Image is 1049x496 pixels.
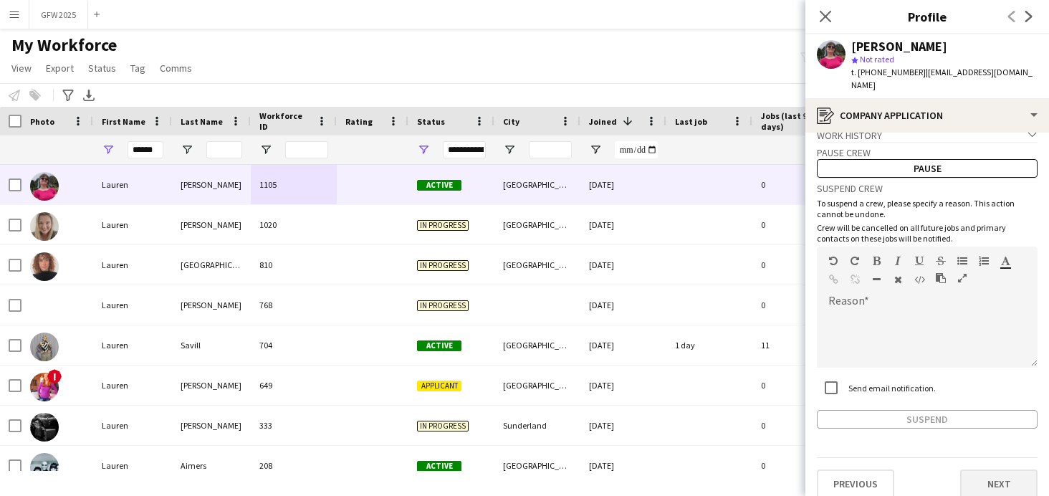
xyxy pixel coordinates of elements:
[160,62,192,75] span: Comms
[417,143,430,156] button: Open Filter Menu
[30,333,59,361] img: Lauren Savill
[30,453,59,482] img: Lauren Aimers
[851,67,1033,90] span: | [EMAIL_ADDRESS][DOMAIN_NAME]
[805,98,1049,133] div: Company application
[417,220,469,231] span: In progress
[936,272,946,284] button: Paste as plain text
[752,165,846,204] div: 0
[494,406,580,445] div: Sunderland
[1000,255,1010,267] button: Text Color
[259,110,311,132] span: Workforce ID
[828,255,838,267] button: Undo
[580,446,666,485] div: [DATE]
[181,116,223,127] span: Last Name
[102,143,115,156] button: Open Filter Menu
[172,325,251,365] div: Savill
[914,255,924,267] button: Underline
[251,366,337,405] div: 649
[503,143,516,156] button: Open Filter Menu
[817,182,1038,195] h3: Suspend crew
[181,143,193,156] button: Open Filter Menu
[752,325,846,365] div: 11
[30,116,54,127] span: Photo
[957,272,967,284] button: Fullscreen
[417,260,469,271] span: In progress
[589,116,617,127] span: Joined
[494,205,580,244] div: [GEOGRAPHIC_DATA]
[93,285,172,325] div: Lauren
[914,274,924,285] button: HTML Code
[580,285,666,325] div: [DATE]
[817,198,1038,219] p: To suspend a crew, please specify a reason. This action cannot be undone.
[417,300,469,311] span: In progress
[80,87,97,104] app-action-btn: Export XLSX
[172,245,251,285] div: [GEOGRAPHIC_DATA]
[93,245,172,285] div: Lauren
[805,7,1049,26] h3: Profile
[102,116,145,127] span: First Name
[529,141,572,158] input: City Filter Input
[850,255,860,267] button: Redo
[40,59,80,77] a: Export
[251,446,337,485] div: 208
[494,165,580,204] div: [GEOGRAPHIC_DATA]
[251,406,337,445] div: 333
[851,67,926,77] span: t. [PHONE_NUMBER]
[93,165,172,204] div: Lauren
[752,245,846,285] div: 0
[259,143,272,156] button: Open Filter Menu
[871,255,881,267] button: Bold
[580,205,666,244] div: [DATE]
[675,116,707,127] span: Last job
[752,285,846,325] div: 0
[251,325,337,365] div: 704
[494,245,580,285] div: [GEOGRAPHIC_DATA]
[30,413,59,442] img: Lauren Thursby
[30,252,59,281] img: Lauren England
[580,406,666,445] div: [DATE]
[615,141,658,158] input: Joined Filter Input
[29,1,88,29] button: GFW 2025
[172,366,251,405] div: [PERSON_NAME]
[580,325,666,365] div: [DATE]
[580,366,666,405] div: [DATE]
[47,369,62,383] span: !
[893,255,903,267] button: Italic
[251,205,337,244] div: 1020
[82,59,122,77] a: Status
[417,116,445,127] span: Status
[494,366,580,405] div: [GEOGRAPHIC_DATA]
[11,34,117,56] span: My Workforce
[417,421,469,431] span: In progress
[893,274,903,285] button: Clear Formatting
[494,446,580,485] div: [GEOGRAPHIC_DATA]
[88,62,116,75] span: Status
[251,285,337,325] div: 768
[172,205,251,244] div: [PERSON_NAME]
[417,381,461,391] span: Applicant
[6,59,37,77] a: View
[752,406,846,445] div: 0
[417,180,461,191] span: Active
[979,255,989,267] button: Ordered List
[172,446,251,485] div: Aimers
[154,59,198,77] a: Comms
[251,165,337,204] div: 1105
[936,255,946,267] button: Strikethrough
[871,274,881,285] button: Horizontal Line
[128,141,163,158] input: First Name Filter Input
[851,40,947,53] div: [PERSON_NAME]
[752,205,846,244] div: 0
[417,461,461,472] span: Active
[666,325,752,365] div: 1 day
[11,62,32,75] span: View
[93,366,172,405] div: Lauren
[752,446,846,485] div: 0
[130,62,145,75] span: Tag
[345,116,373,127] span: Rating
[93,446,172,485] div: Lauren
[30,373,59,401] img: Lauren Riker
[817,159,1038,178] button: Pause
[580,245,666,285] div: [DATE]
[761,110,820,132] span: Jobs (last 90 days)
